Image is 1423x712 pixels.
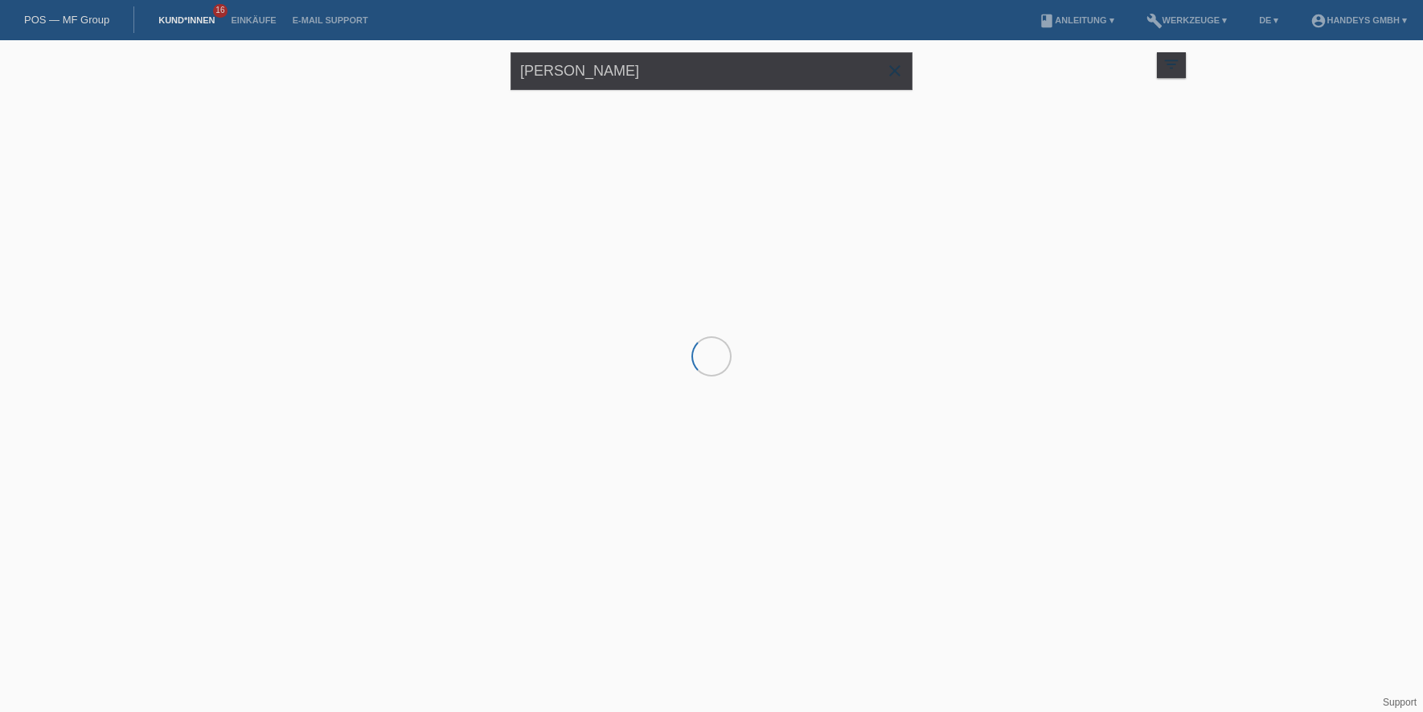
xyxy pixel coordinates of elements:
[1138,15,1236,25] a: buildWerkzeuge ▾
[1383,697,1417,708] a: Support
[885,61,904,80] i: close
[24,14,109,26] a: POS — MF Group
[150,15,223,25] a: Kund*innen
[1146,13,1163,29] i: build
[213,4,228,18] span: 16
[285,15,376,25] a: E-Mail Support
[1310,13,1327,29] i: account_circle
[1302,15,1415,25] a: account_circleHandeys GmbH ▾
[1163,56,1180,73] i: filter_list
[511,52,912,90] input: Suche...
[223,15,284,25] a: Einkäufe
[1039,13,1055,29] i: book
[1031,15,1122,25] a: bookAnleitung ▾
[1251,15,1286,25] a: DE ▾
